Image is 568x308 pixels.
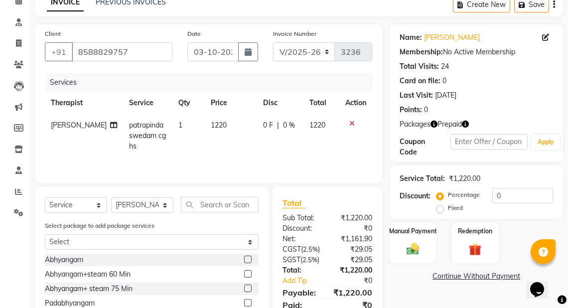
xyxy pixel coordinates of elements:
span: 1220 [211,121,227,130]
div: [DATE] [435,90,456,101]
div: Discount: [400,191,430,201]
button: +91 [45,42,73,61]
span: CGST [283,245,301,254]
div: ₹1,220.00 [449,173,480,184]
div: Abhyangam+steam 60 Min [45,269,131,280]
div: Card on file: [400,76,440,86]
label: Fixed [448,203,463,212]
img: _cash.svg [403,242,423,256]
div: Membership: [400,47,443,57]
span: patrapinda swedam cghs [129,121,166,151]
span: 1 [178,121,182,130]
div: ₹1,161.90 [327,234,380,244]
div: ₹1,220.00 [327,213,380,223]
th: Qty [172,92,205,114]
div: ( ) [275,244,327,255]
div: Sub Total: [275,213,327,223]
div: 24 [441,61,449,72]
div: Total: [275,265,327,276]
span: 2.5% [303,245,318,253]
div: 0 [442,76,446,86]
div: Abhyangam+ steam 75 Min [45,284,133,294]
span: [PERSON_NAME] [51,121,107,130]
label: Manual Payment [389,227,437,236]
span: 1220 [309,121,325,130]
div: Coupon Code [400,137,451,157]
input: Enter Offer / Coupon Code [450,134,527,150]
input: Search or Scan [181,197,259,212]
th: Total [303,92,339,114]
div: Payable: [275,287,325,299]
label: Redemption [458,227,492,236]
div: Discount: [275,223,327,234]
a: Continue Without Payment [392,271,561,282]
span: Total [283,198,305,208]
th: Price [205,92,257,114]
div: Services [46,73,380,92]
label: Client [45,29,61,38]
div: Abhyangam [45,255,83,265]
iframe: chat widget [526,268,558,298]
input: Search by Name/Mobile/Email/Code [72,42,172,61]
div: ( ) [275,255,327,265]
th: Disc [257,92,303,114]
label: Percentage [448,190,480,199]
div: ₹29.05 [327,255,380,265]
div: ₹0 [336,276,379,286]
div: Service Total: [400,173,445,184]
span: 0 % [283,120,295,131]
span: SGST [283,255,300,264]
div: ₹29.05 [327,244,379,255]
div: No Active Membership [400,47,553,57]
span: 2.5% [302,256,317,264]
a: [PERSON_NAME] [424,32,480,43]
div: 0 [424,105,428,115]
th: Action [339,92,372,114]
div: Last Visit: [400,90,433,101]
div: ₹1,220.00 [326,287,380,299]
div: Total Visits: [400,61,439,72]
span: Prepaid [437,119,462,130]
div: ₹0 [327,223,380,234]
a: Add Tip [275,276,336,286]
div: Points: [400,105,422,115]
span: Packages [400,119,430,130]
div: Net: [275,234,327,244]
label: Select package to add package services [45,221,154,230]
label: Date [187,29,201,38]
div: ₹1,220.00 [327,265,380,276]
span: 0 F [263,120,273,131]
div: Name: [400,32,422,43]
label: Invoice Number [273,29,316,38]
span: | [277,120,279,131]
th: Service [123,92,172,114]
img: _gift.svg [465,242,485,257]
button: Apply [532,135,560,150]
th: Therapist [45,92,123,114]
